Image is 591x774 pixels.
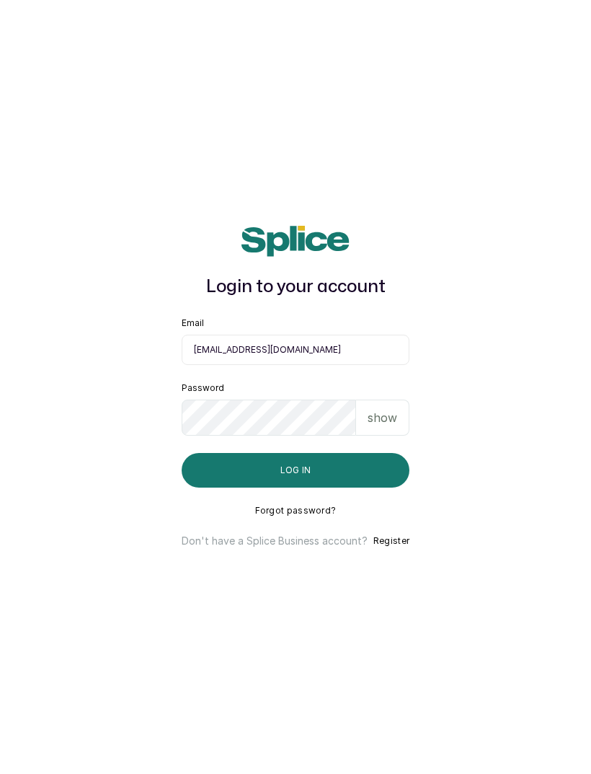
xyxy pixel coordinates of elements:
button: Register [373,534,409,548]
label: Password [182,382,224,394]
p: show [368,409,397,426]
p: Don't have a Splice Business account? [182,534,368,548]
button: Log in [182,453,409,488]
input: email@acme.com [182,335,409,365]
label: Email [182,317,204,329]
button: Forgot password? [255,505,337,516]
h1: Login to your account [182,274,409,300]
